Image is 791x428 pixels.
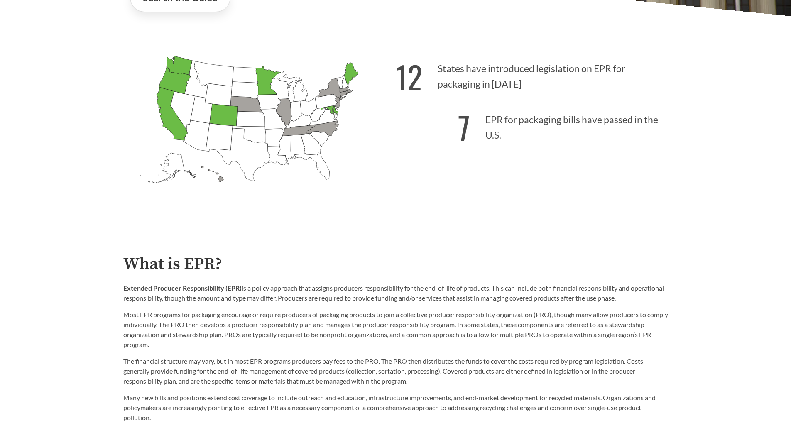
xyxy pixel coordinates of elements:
[458,104,470,150] strong: 7
[123,255,668,274] h2: What is EPR?
[396,54,422,100] strong: 12
[123,393,668,423] p: Many new bills and positions extend cost coverage to include outreach and education, infrastructu...
[396,100,668,151] p: EPR for packaging bills have passed in the U.S.
[396,49,668,100] p: States have introduced legislation on EPR for packaging in [DATE]
[123,356,668,386] p: The financial structure may vary, but in most EPR programs producers pay fees to the PRO. The PRO...
[123,284,242,292] strong: Extended Producer Responsibility (EPR)
[123,310,668,350] p: Most EPR programs for packaging encourage or require producers of packaging products to join a co...
[123,283,668,303] p: is a policy approach that assigns producers responsibility for the end-of-life of products. This ...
